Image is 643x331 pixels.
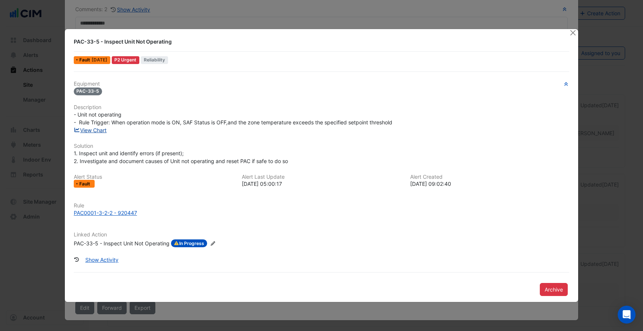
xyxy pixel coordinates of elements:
[74,203,570,209] h6: Rule
[80,253,123,266] button: Show Activity
[210,241,216,246] fa-icon: Edit Linked Action
[74,239,170,248] div: PAC-33-5 - Inspect Unit Not Operating
[92,57,107,63] span: Mon 08-Sep-2025 05:00 AEST
[410,180,570,188] div: [DATE] 09:02:40
[74,111,392,125] span: - Unit not operating - Rule Trigger: When operation mode is ON, SAF Status is OFF,and the zone te...
[74,38,561,45] div: PAC-33-5 - Inspect Unit Not Operating
[141,56,168,64] span: Reliability
[74,127,107,133] a: View Chart
[171,239,208,248] span: In Progress
[74,174,233,180] h6: Alert Status
[74,143,570,149] h6: Solution
[242,174,401,180] h6: Alert Last Update
[410,174,570,180] h6: Alert Created
[540,283,568,296] button: Archive
[74,209,137,217] div: PAC0001-3-2-2 - 920447
[74,209,570,217] a: PAC0001-3-2-2 - 920447
[569,29,577,37] button: Close
[79,182,92,186] span: Fault
[74,87,102,95] span: PAC-33-5
[74,81,570,87] h6: Equipment
[74,232,570,238] h6: Linked Action
[74,104,570,111] h6: Description
[79,58,92,62] span: Fault
[74,150,288,164] span: 1. Inspect unit and identify errors (if present); 2. Investigate and document causes of Unit not ...
[112,56,140,64] div: P2 Urgent
[618,306,636,324] div: Open Intercom Messenger
[242,180,401,188] div: [DATE] 05:00:17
